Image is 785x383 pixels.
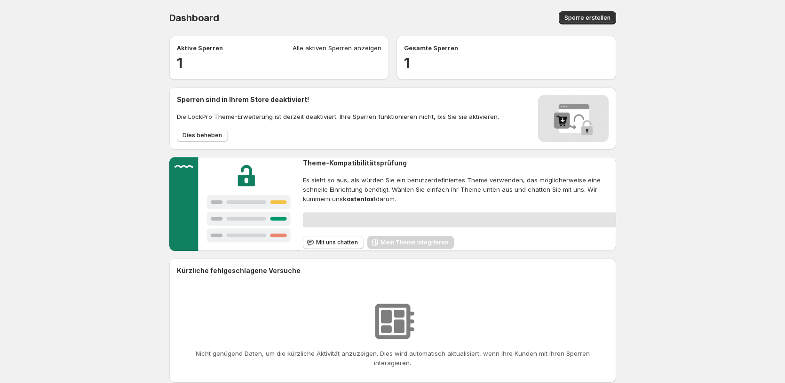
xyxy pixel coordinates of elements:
[169,157,300,251] img: Customer support
[303,158,616,168] h2: Theme-Kompatibilitätsprüfung
[177,266,301,275] h2: Kürzliche fehlgeschlagene Versuche
[343,195,376,203] strong: kostenlos!
[184,349,601,367] p: Nicht genügend Daten, um die kürzliche Aktivität anzuzeigen. Dies wird automatisch aktualisiert, ...
[169,12,219,23] span: Dashboard
[177,129,228,142] button: Dies beheben
[293,43,381,54] a: Alle aktiven Sperren anzeigen
[404,43,458,53] p: Gesamte Sperren
[404,54,609,72] h2: 1
[177,112,499,121] p: Die LockPro Theme-Erweiterung ist derzeit deaktiviert. Ihre Sperren funktionieren nicht, bis Sie ...
[538,95,609,142] img: Locks disabled
[564,14,611,22] span: Sperre erstellen
[316,239,358,246] span: Mit uns chatten
[303,236,364,249] button: Mit uns chatten
[303,175,616,203] span: Es sieht so aus, als würden Sie ein benutzerdefiniertes Theme verwenden, das möglicherweise eine ...
[177,95,499,104] h2: Sperren sind in Ihrem Store deaktiviert!
[177,54,381,72] h2: 1
[177,43,223,53] p: Aktive Sperren
[559,11,616,24] button: Sperre erstellen
[182,132,222,139] span: Dies beheben
[369,298,416,345] img: Keine Ressourcen gefunden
